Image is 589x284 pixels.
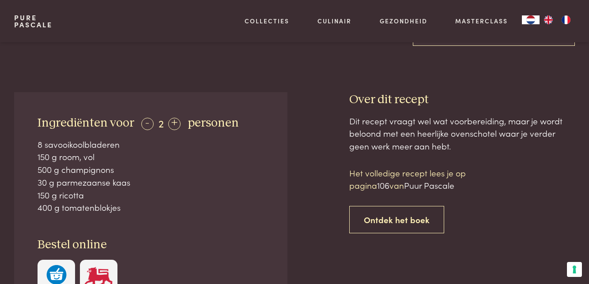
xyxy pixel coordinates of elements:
[349,115,575,153] div: Dit recept vraagt wel wat voorbereiding, maar je wordt beloond met een heerlijke ovenschotel waar...
[245,16,289,26] a: Collecties
[349,206,444,234] a: Ontdek het boek
[404,179,454,191] span: Puur Pascale
[557,15,575,24] a: FR
[38,176,264,189] div: 30 g parmezaanse kaas
[317,16,351,26] a: Culinair
[168,118,181,130] div: +
[349,167,499,192] p: Het volledige recept lees je op pagina van
[522,15,575,24] aside: Language selected: Nederlands
[349,92,575,108] h3: Over dit recept
[38,189,264,202] div: 150 g ricotta
[522,15,540,24] div: Language
[38,237,264,253] h3: Bestel online
[188,117,239,129] span: personen
[377,179,389,191] span: 106
[141,118,154,130] div: -
[38,163,264,176] div: 500 g champignons
[159,116,164,130] span: 2
[380,16,427,26] a: Gezondheid
[540,15,575,24] ul: Language list
[38,150,264,163] div: 150 g room, vol
[38,201,264,214] div: 400 g tomatenblokjes
[14,14,53,28] a: PurePascale
[540,15,557,24] a: EN
[455,16,508,26] a: Masterclass
[522,15,540,24] a: NL
[38,138,264,151] div: 8 savooikoolbladeren
[38,117,134,129] span: Ingrediënten voor
[567,262,582,277] button: Uw voorkeuren voor toestemming voor trackingtechnologieën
